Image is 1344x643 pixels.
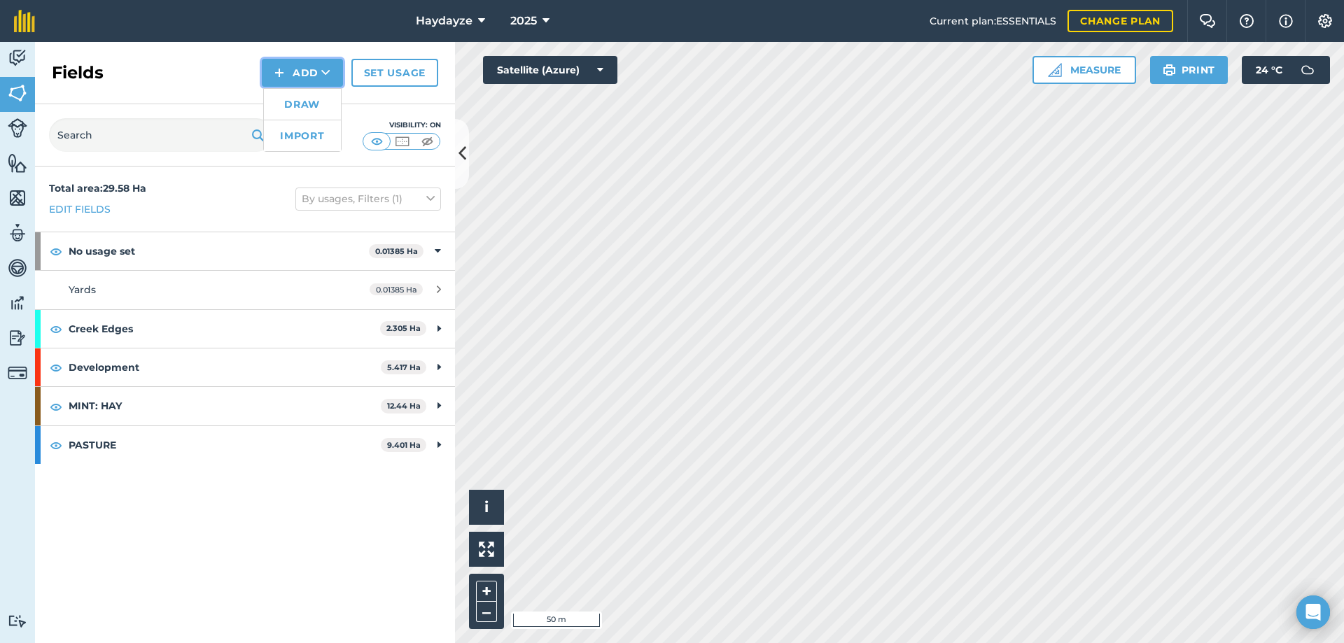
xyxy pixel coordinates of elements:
button: Satellite (Azure) [483,56,617,84]
div: Creek Edges2.305 Ha [35,310,455,348]
img: fieldmargin Logo [14,10,35,32]
strong: Total area : 29.58 Ha [49,182,146,195]
strong: MINT: HAY [69,387,381,425]
img: Four arrows, one pointing top left, one top right, one bottom right and the last bottom left [479,542,494,557]
img: svg+xml;base64,PD94bWwgdmVyc2lvbj0iMS4wIiBlbmNvZGluZz0idXRmLTgiPz4KPCEtLSBHZW5lcmF0b3I6IEFkb2JlIE... [8,118,27,138]
div: Open Intercom Messenger [1296,595,1330,629]
h2: Fields [52,62,104,84]
span: i [484,498,489,516]
div: MINT: HAY12.44 Ha [35,387,455,425]
span: Yards [69,283,96,296]
img: svg+xml;base64,PD94bWwgdmVyc2lvbj0iMS4wIiBlbmNvZGluZz0idXRmLTgiPz4KPCEtLSBHZW5lcmF0b3I6IEFkb2JlIE... [8,614,27,628]
img: svg+xml;base64,PHN2ZyB4bWxucz0iaHR0cDovL3d3dy53My5vcmcvMjAwMC9zdmciIHdpZHRoPSIxOSIgaGVpZ2h0PSIyNC... [1163,62,1176,78]
a: Yards0.01385 Ha [35,271,455,309]
a: Change plan [1067,10,1173,32]
a: Draw [264,89,341,120]
img: svg+xml;base64,PD94bWwgdmVyc2lvbj0iMS4wIiBlbmNvZGluZz0idXRmLTgiPz4KPCEtLSBHZW5lcmF0b3I6IEFkb2JlIE... [8,363,27,383]
a: Import [264,120,341,151]
img: svg+xml;base64,PHN2ZyB4bWxucz0iaHR0cDovL3d3dy53My5vcmcvMjAwMC9zdmciIHdpZHRoPSIxNCIgaGVpZ2h0PSIyNC... [274,64,284,81]
strong: 0.01385 Ha [375,246,418,256]
img: svg+xml;base64,PHN2ZyB4bWxucz0iaHR0cDovL3d3dy53My5vcmcvMjAwMC9zdmciIHdpZHRoPSI1NiIgaGVpZ2h0PSI2MC... [8,83,27,104]
button: + [476,581,497,602]
strong: 5.417 Ha [387,362,421,372]
span: 0.01385 Ha [370,283,423,295]
button: 24 °C [1242,56,1330,84]
button: – [476,602,497,622]
img: Ruler icon [1048,63,1062,77]
img: svg+xml;base64,PHN2ZyB4bWxucz0iaHR0cDovL3d3dy53My5vcmcvMjAwMC9zdmciIHdpZHRoPSI1MCIgaGVpZ2h0PSI0MC... [393,134,411,148]
div: PASTURE9.401 Ha [35,426,455,464]
img: svg+xml;base64,PHN2ZyB4bWxucz0iaHR0cDovL3d3dy53My5vcmcvMjAwMC9zdmciIHdpZHRoPSI1NiIgaGVpZ2h0PSI2MC... [8,153,27,174]
img: svg+xml;base64,PHN2ZyB4bWxucz0iaHR0cDovL3d3dy53My5vcmcvMjAwMC9zdmciIHdpZHRoPSIxOCIgaGVpZ2h0PSIyNC... [50,398,62,415]
img: svg+xml;base64,PD94bWwgdmVyc2lvbj0iMS4wIiBlbmNvZGluZz0idXRmLTgiPz4KPCEtLSBHZW5lcmF0b3I6IEFkb2JlIE... [8,327,27,348]
strong: 2.305 Ha [386,323,421,333]
strong: 12.44 Ha [387,401,421,411]
img: svg+xml;base64,PHN2ZyB4bWxucz0iaHR0cDovL3d3dy53My5vcmcvMjAwMC9zdmciIHdpZHRoPSI1MCIgaGVpZ2h0PSI0MC... [368,134,386,148]
button: Measure [1032,56,1136,84]
img: A cog icon [1317,14,1333,28]
button: i [469,490,504,525]
img: svg+xml;base64,PHN2ZyB4bWxucz0iaHR0cDovL3d3dy53My5vcmcvMjAwMC9zdmciIHdpZHRoPSIxOCIgaGVpZ2h0PSIyNC... [50,359,62,376]
a: Set usage [351,59,438,87]
button: By usages, Filters (1) [295,188,441,210]
img: svg+xml;base64,PD94bWwgdmVyc2lvbj0iMS4wIiBlbmNvZGluZz0idXRmLTgiPz4KPCEtLSBHZW5lcmF0b3I6IEFkb2JlIE... [1294,56,1322,84]
input: Search [49,118,273,152]
img: svg+xml;base64,PD94bWwgdmVyc2lvbj0iMS4wIiBlbmNvZGluZz0idXRmLTgiPz4KPCEtLSBHZW5lcmF0b3I6IEFkb2JlIE... [8,257,27,278]
span: 24 ° C [1256,56,1282,84]
strong: Creek Edges [69,310,380,348]
strong: 9.401 Ha [387,440,421,450]
span: Haydayze [416,13,472,29]
img: svg+xml;base64,PHN2ZyB4bWxucz0iaHR0cDovL3d3dy53My5vcmcvMjAwMC9zdmciIHdpZHRoPSIxNyIgaGVpZ2h0PSIxNy... [1279,13,1293,29]
img: svg+xml;base64,PHN2ZyB4bWxucz0iaHR0cDovL3d3dy53My5vcmcvMjAwMC9zdmciIHdpZHRoPSIxOSIgaGVpZ2h0PSIyNC... [251,127,265,143]
img: svg+xml;base64,PHN2ZyB4bWxucz0iaHR0cDovL3d3dy53My5vcmcvMjAwMC9zdmciIHdpZHRoPSIxOCIgaGVpZ2h0PSIyNC... [50,437,62,453]
strong: No usage set [69,232,369,270]
img: svg+xml;base64,PHN2ZyB4bWxucz0iaHR0cDovL3d3dy53My5vcmcvMjAwMC9zdmciIHdpZHRoPSIxOCIgaGVpZ2h0PSIyNC... [50,320,62,337]
div: No usage set0.01385 Ha [35,232,455,270]
span: Current plan : ESSENTIALS [930,13,1056,29]
span: 2025 [510,13,537,29]
button: Add DrawImport [262,59,343,87]
div: Development5.417 Ha [35,348,455,386]
strong: Development [69,348,381,386]
img: svg+xml;base64,PHN2ZyB4bWxucz0iaHR0cDovL3d3dy53My5vcmcvMjAwMC9zdmciIHdpZHRoPSIxOCIgaGVpZ2h0PSIyNC... [50,243,62,260]
div: Visibility: On [363,120,441,131]
a: Edit fields [49,202,111,217]
img: svg+xml;base64,PD94bWwgdmVyc2lvbj0iMS4wIiBlbmNvZGluZz0idXRmLTgiPz4KPCEtLSBHZW5lcmF0b3I6IEFkb2JlIE... [8,292,27,313]
img: svg+xml;base64,PD94bWwgdmVyc2lvbj0iMS4wIiBlbmNvZGluZz0idXRmLTgiPz4KPCEtLSBHZW5lcmF0b3I6IEFkb2JlIE... [8,48,27,69]
img: svg+xml;base64,PHN2ZyB4bWxucz0iaHR0cDovL3d3dy53My5vcmcvMjAwMC9zdmciIHdpZHRoPSI1MCIgaGVpZ2h0PSI0MC... [419,134,436,148]
button: Print [1150,56,1228,84]
img: svg+xml;base64,PD94bWwgdmVyc2lvbj0iMS4wIiBlbmNvZGluZz0idXRmLTgiPz4KPCEtLSBHZW5lcmF0b3I6IEFkb2JlIE... [8,222,27,243]
strong: PASTURE [69,426,381,464]
img: svg+xml;base64,PHN2ZyB4bWxucz0iaHR0cDovL3d3dy53My5vcmcvMjAwMC9zdmciIHdpZHRoPSI1NiIgaGVpZ2h0PSI2MC... [8,188,27,209]
img: A question mark icon [1238,14,1255,28]
img: Two speech bubbles overlapping with the left bubble in the forefront [1199,14,1216,28]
